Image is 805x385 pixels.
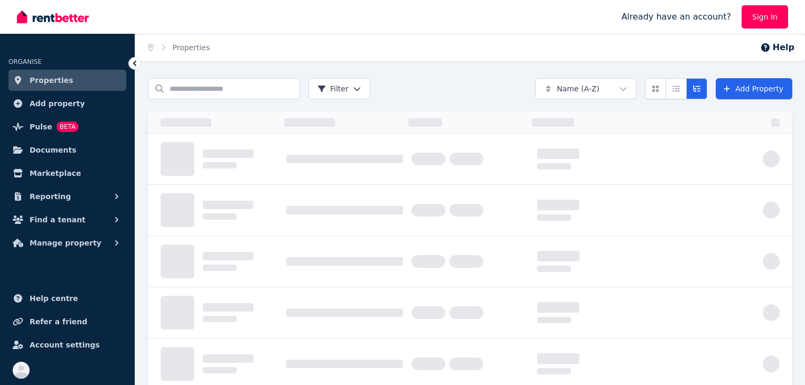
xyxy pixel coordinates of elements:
span: Find a tenant [30,213,86,226]
button: Name (A-Z) [535,78,636,99]
span: Documents [30,144,77,156]
a: Marketplace [8,163,126,184]
button: Filter [308,78,370,99]
button: Compact list view [666,78,687,99]
a: Properties [8,70,126,91]
a: Account settings [8,334,126,355]
span: Manage property [30,237,101,249]
span: Help centre [30,292,78,305]
span: Properties [30,74,73,87]
a: Refer a friend [8,311,126,332]
div: View options [645,78,707,99]
a: PulseBETA [8,116,126,137]
a: Add property [8,93,126,114]
span: Add property [30,97,85,110]
a: Sign In [742,5,788,29]
button: Expanded list view [686,78,707,99]
span: Marketplace [30,167,81,180]
span: BETA [57,121,79,132]
button: Find a tenant [8,209,126,230]
a: Properties [173,43,210,52]
a: Documents [8,139,126,161]
span: Name (A-Z) [557,83,600,94]
span: Already have an account? [621,11,731,23]
span: Reporting [30,190,71,203]
button: Help [760,41,794,54]
a: Add Property [716,78,792,99]
nav: Breadcrumb [135,34,222,61]
a: Help centre [8,288,126,309]
button: Reporting [8,186,126,207]
button: Manage property [8,232,126,253]
img: RentBetter [17,9,89,25]
span: Pulse [30,120,52,133]
span: Filter [317,83,349,94]
span: Refer a friend [30,315,87,328]
span: Account settings [30,339,100,351]
button: Card view [645,78,666,99]
span: ORGANISE [8,58,42,65]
